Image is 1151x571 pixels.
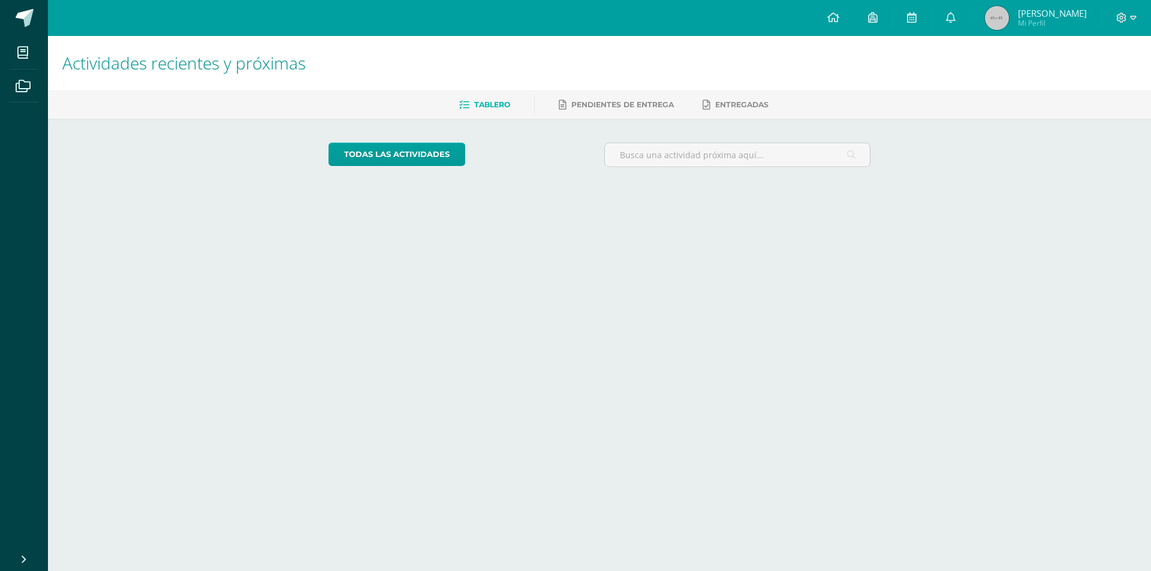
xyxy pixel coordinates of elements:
span: Mi Perfil [1018,18,1087,28]
a: todas las Actividades [329,143,465,166]
span: Entregadas [715,100,769,109]
a: Entregadas [703,95,769,114]
span: [PERSON_NAME] [1018,7,1087,19]
img: 45x45 [985,6,1009,30]
span: Tablero [474,100,510,109]
span: Actividades recientes y próximas [62,52,306,74]
a: Pendientes de entrega [559,95,674,114]
a: Tablero [459,95,510,114]
input: Busca una actividad próxima aquí... [605,143,870,167]
span: Pendientes de entrega [571,100,674,109]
